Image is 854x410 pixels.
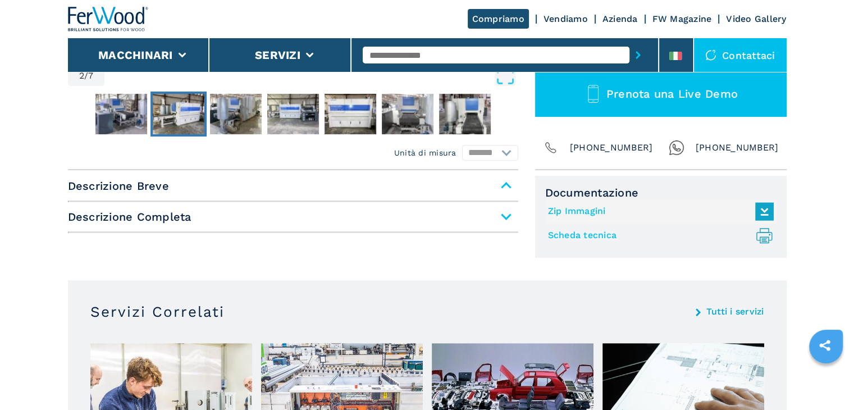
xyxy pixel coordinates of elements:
a: Scheda tecnica [548,226,768,245]
h3: Servizi Correlati [90,303,225,321]
img: e33ff0ac66124a5493f1f0fd1019a4ed [382,94,433,134]
button: Servizi [255,48,300,62]
img: f890b668ac490c30b096b5c39414bad8 [210,94,262,134]
img: ab702acc8e6e669eccbc079f7b670305 [325,94,376,134]
nav: Thumbnail Navigation [68,92,518,136]
button: Go to Slide 2 [150,92,207,136]
a: FW Magazine [652,13,712,24]
img: 7c25f0fb9a19cb6cbb5fa9ead84909b4 [267,94,319,134]
span: [PHONE_NUMBER] [570,140,653,156]
button: Open Fullscreen [107,66,515,86]
a: Azienda [602,13,638,24]
a: Compriamo [468,9,529,29]
span: [PHONE_NUMBER] [696,140,779,156]
a: Vendiamo [544,13,588,24]
button: Go to Slide 3 [208,92,264,136]
button: Go to Slide 6 [380,92,436,136]
span: / [84,71,88,80]
img: Ferwood [68,7,149,31]
button: Go to Slide 4 [265,92,321,136]
span: Prenota una Live Demo [606,87,738,101]
a: Video Gallery [726,13,786,24]
a: Zip Immagini [548,202,768,221]
span: Descrizione Breve [68,176,518,196]
button: Macchinari [98,48,173,62]
button: Prenota una Live Demo [535,71,787,117]
button: submit-button [629,42,647,68]
span: Documentazione [545,186,777,199]
iframe: Chat [806,359,846,402]
button: Go to Slide 1 [93,92,149,136]
img: Phone [543,140,559,156]
a: Tutti i servizi [706,307,764,316]
img: c8903a49b0d940c1169ec147ecff092c [153,94,204,134]
img: Contattaci [705,49,716,61]
a: sharethis [811,331,839,359]
span: 7 [88,71,93,80]
span: 2 [79,71,84,80]
span: Descrizione Completa [68,207,518,227]
em: Unità di misura [394,147,456,158]
button: Go to Slide 5 [322,92,378,136]
img: Whatsapp [669,140,684,156]
img: db1c84ecf56b798c2000892780847f8d [95,94,147,134]
div: Contattaci [694,38,787,72]
button: Go to Slide 7 [437,92,493,136]
img: 2016ea5b938c70081e00beca839684c4 [439,94,491,134]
